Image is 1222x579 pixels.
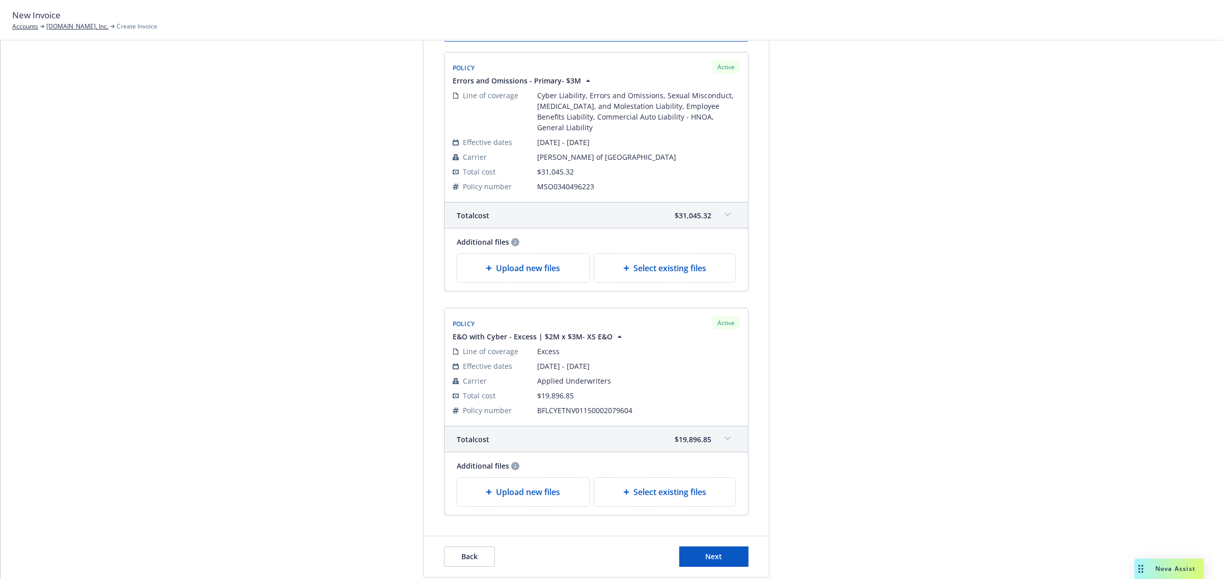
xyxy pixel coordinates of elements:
span: BFLCYETNV01150002079604 [537,405,740,416]
span: Carrier [463,375,487,386]
span: $31,045.32 [537,167,574,177]
div: Upload new files [457,477,590,507]
span: Applied Underwriters [537,375,740,386]
span: $31,045.32 [675,210,711,221]
span: [PERSON_NAME] of [GEOGRAPHIC_DATA] [537,152,740,162]
span: Policy [453,64,475,72]
span: $19,896.85 [675,434,711,445]
span: Effective dates [463,361,512,371]
span: Policy [453,320,475,328]
span: Errors and Omissions - Primary- $3M [453,75,581,86]
span: Total cost [457,210,489,221]
span: Create Invoice [117,22,157,31]
div: Totalcost$31,045.32 [445,202,748,228]
span: Total cost [463,166,495,177]
span: Upload new files [496,262,560,274]
div: Active [712,316,740,329]
span: Select existing files [633,486,706,498]
span: Policy number [463,405,512,416]
span: New Invoice [12,9,61,22]
a: Accounts [12,22,38,31]
div: Active [712,61,740,73]
button: E&O with Cyber - Excess | $2M x $3M- XS E&O [453,331,625,342]
span: $19,896.85 [537,391,574,400]
span: [DATE] - [DATE] [537,137,740,148]
a: [DOMAIN_NAME], Inc. [46,22,108,31]
span: Carrier [463,152,487,162]
div: Drag to move [1134,559,1147,579]
div: Select existing files [594,477,736,507]
span: Effective dates [463,137,512,148]
span: MSO0340496223 [537,181,740,192]
span: Cyber Liability, Errors and Omissions, Sexual Misconduct, [MEDICAL_DATA], and Molestation Liabili... [537,90,740,133]
button: Back [444,546,495,567]
span: Additional files [457,237,509,247]
div: Totalcost$19,896.85 [445,426,748,452]
button: Nova Assist [1134,559,1204,579]
span: Back [461,552,478,561]
span: Excess [537,346,740,357]
span: Nova Assist [1155,564,1196,573]
button: Errors and Omissions - Primary- $3M [453,75,593,86]
span: Line of coverage [463,90,518,101]
button: Next [679,546,748,567]
span: Total cost [463,390,495,401]
div: Select existing files [594,253,736,283]
span: Select existing files [633,262,706,274]
span: Line of coverage [463,346,518,357]
span: Total cost [457,434,489,445]
span: Policy number [463,181,512,192]
span: E&O with Cyber - Excess | $2M x $3M- XS E&O [453,331,613,342]
div: Upload new files [457,253,590,283]
span: Upload new files [496,486,560,498]
span: [DATE] - [DATE] [537,361,740,371]
span: Next [705,552,722,561]
span: Additional files [457,460,509,471]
